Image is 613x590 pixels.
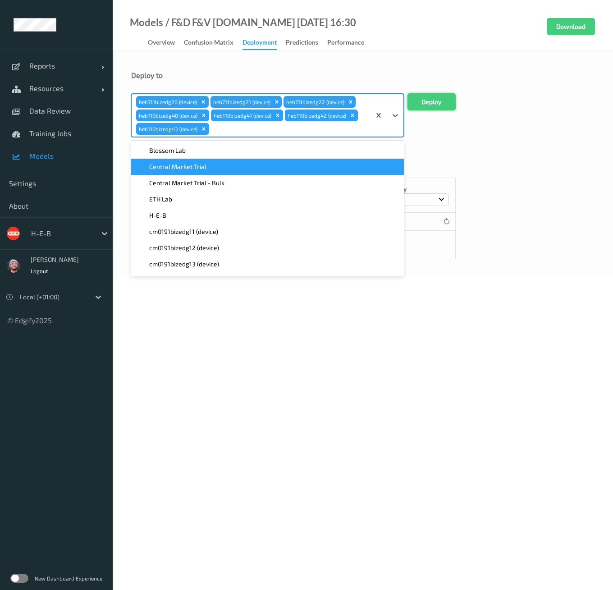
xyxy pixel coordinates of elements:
[286,37,327,49] a: Predictions
[242,37,286,50] a: Deployment
[136,123,199,135] div: heb110bizedg43 (device)
[272,96,282,108] div: Remove heb711bizedg21 (device)
[131,71,595,80] div: Deploy to
[286,38,318,49] div: Predictions
[149,162,206,171] span: Central Market Trial
[149,260,219,269] span: cm0191bizedg13 (device)
[210,96,272,108] div: heb711bizedg21 (device)
[327,38,364,49] div: Performance
[386,184,449,193] p: Sort by
[285,110,348,121] div: heb110bizedg42 (device)
[348,110,357,121] div: Remove heb110bizedg42 (device)
[346,96,356,108] div: Remove heb711bizedg22 (device)
[242,38,277,50] div: Deployment
[149,195,172,204] span: ETH Lab
[198,96,208,108] div: Remove heb711bizedg20 (device)
[199,110,209,121] div: Remove heb110bizedg40 (device)
[149,178,224,188] span: Central Market Trial - Bulk
[149,146,186,155] span: Blossom Lab
[148,38,175,49] div: Overview
[149,227,218,236] span: cm0191bizedg11 (device)
[199,123,209,135] div: Remove heb110bizedg43 (device)
[148,37,184,49] a: Overview
[163,18,356,27] div: / F&D F&V [DOMAIN_NAME] [DATE] 16:30
[136,110,199,121] div: heb110bizedg40 (device)
[149,211,166,220] span: H-E-B
[184,37,242,49] a: Confusion matrix
[327,37,373,49] a: Performance
[136,96,198,108] div: heb711bizedg20 (device)
[211,110,273,121] div: heb110bizedg41 (device)
[130,18,163,27] a: Models
[284,96,346,108] div: heb711bizedg22 (device)
[273,110,283,121] div: Remove heb110bizedg41 (device)
[407,93,456,110] button: Deploy
[184,38,233,49] div: Confusion matrix
[149,243,219,252] span: cm0191bizedg12 (device)
[547,18,595,35] button: Download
